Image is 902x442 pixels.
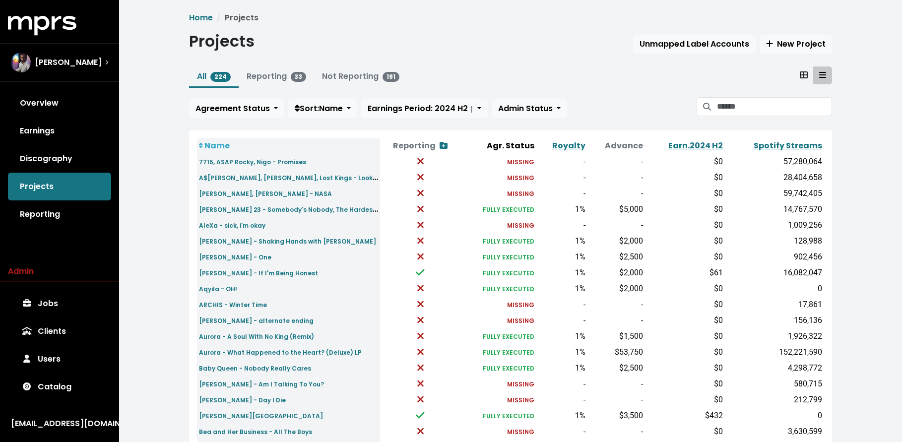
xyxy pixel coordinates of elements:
[619,363,643,373] span: $2,500
[199,235,376,247] a: [PERSON_NAME] - Shaking Hands with [PERSON_NAME]
[633,35,756,54] button: Unmapped Label Accounts
[199,301,267,309] small: ARCHIS - Winter Time
[725,217,824,233] td: 1,009,256
[725,201,824,217] td: 14,767,570
[199,158,306,166] small: 7715, A$AP Rocky, Nigo - Promises
[498,103,553,114] span: Admin Status
[199,396,286,404] small: [PERSON_NAME] - Day I Die
[619,411,643,420] span: $3,500
[507,428,534,436] small: MISSING
[460,138,536,154] th: Agr. Status
[199,189,332,198] small: [PERSON_NAME], [PERSON_NAME] - NASA
[199,330,314,342] a: Aurora - A Soul With No King (Remix)
[725,265,824,281] td: 16,082,047
[507,301,534,309] small: MISSING
[619,284,643,293] span: $2,000
[725,281,824,297] td: 0
[8,89,111,117] a: Overview
[483,237,534,246] small: FULLY EXECUTED
[492,99,567,118] button: Admin Status
[295,103,343,114] span: Sort: Name
[615,347,643,357] span: $53,750
[35,57,102,68] span: [PERSON_NAME]
[619,252,643,261] span: $2,500
[199,156,306,167] a: 7715, A$AP Rocky, Nigo - Promises
[587,297,645,313] td: -
[725,297,824,313] td: 17,861
[8,345,111,373] a: Users
[199,412,323,420] small: [PERSON_NAME][GEOGRAPHIC_DATA]
[819,71,826,79] svg: Table View
[619,268,643,277] span: $2,000
[587,376,645,392] td: -
[725,186,824,201] td: 59,742,405
[199,251,271,262] a: [PERSON_NAME] - One
[645,233,725,249] td: $0
[645,154,725,170] td: $0
[483,285,534,293] small: FULLY EXECUTED
[645,392,725,408] td: $0
[507,221,534,230] small: MISSING
[8,19,76,31] a: mprs logo
[536,265,587,281] td: 1%
[199,315,314,326] a: [PERSON_NAME] - alternate ending
[645,170,725,186] td: $0
[536,154,587,170] td: -
[536,376,587,392] td: -
[199,394,286,405] a: [PERSON_NAME] - Day I Die
[619,236,643,246] span: $2,000
[536,344,587,360] td: 1%
[800,71,808,79] svg: Card View
[587,424,645,440] td: -
[725,328,824,344] td: 1,926,322
[199,299,267,310] a: ARCHIS - Winter Time
[199,346,362,358] a: Aurora - What Happened to the Heart? (Deluxe) LP
[199,348,362,357] small: Aurora - What Happened to the Heart? (Deluxe) LP
[645,424,725,440] td: $0
[725,424,824,440] td: 3,630,599
[380,138,460,154] th: Reporting
[587,186,645,201] td: -
[322,70,399,82] a: Not Reporting191
[199,285,237,293] small: Aqyila - OH!
[199,426,312,437] a: Bea and Her Business - All The Boys
[199,378,324,389] a: [PERSON_NAME] - Am I Talking To You?
[725,170,824,186] td: 28,404,658
[197,70,231,82] a: All224
[536,186,587,201] td: -
[195,103,270,114] span: Agreement Status
[507,189,534,198] small: MISSING
[645,249,725,265] td: $0
[725,249,824,265] td: 902,456
[587,313,645,328] td: -
[552,140,585,151] a: Royalty
[199,221,265,230] small: AleXa - sick, i'm okay
[483,332,534,341] small: FULLY EXECUTED
[645,360,725,376] td: $0
[536,360,587,376] td: 1%
[197,138,380,154] th: Name
[199,316,314,325] small: [PERSON_NAME] - alternate ending
[199,203,391,215] small: [PERSON_NAME] 23 - Somebody's Nobody, The Hardest Part
[587,392,645,408] td: -
[291,72,307,82] span: 33
[288,99,357,118] button: Sort:Name
[725,408,824,424] td: 0
[536,233,587,249] td: 1%
[483,348,534,357] small: FULLY EXECUTED
[725,154,824,170] td: 57,280,064
[199,172,406,183] small: A$[PERSON_NAME], [PERSON_NAME], Lost Kings - Look At Us Now
[483,205,534,214] small: FULLY EXECUTED
[8,373,111,401] a: Catalog
[536,424,587,440] td: -
[536,328,587,344] td: 1%
[507,158,534,166] small: MISSING
[645,376,725,392] td: $0
[199,269,318,277] small: [PERSON_NAME] - If I'm Being Honest
[640,38,749,50] span: Unmapped Label Accounts
[725,360,824,376] td: 4,298,772
[213,12,258,24] li: Projects
[199,364,311,373] small: Baby Queen - Nobody Really Cares
[645,217,725,233] td: $0
[483,412,534,420] small: FULLY EXECUTED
